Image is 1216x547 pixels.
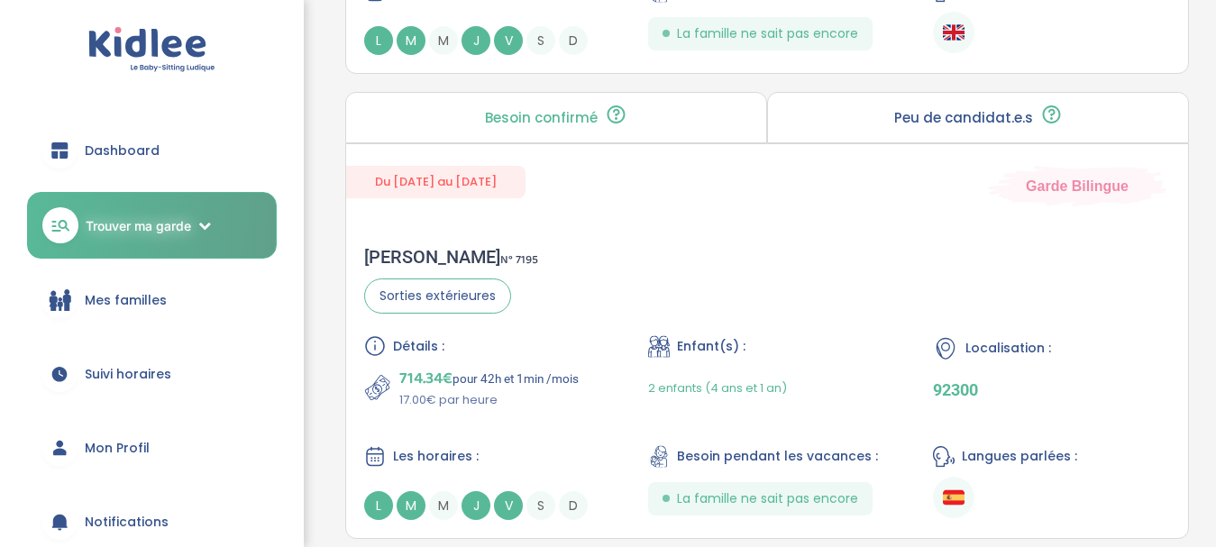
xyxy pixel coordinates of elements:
span: La famille ne sait pas encore [677,24,858,43]
span: M [429,26,458,55]
p: Peu de candidat.e.s [894,111,1033,125]
a: Mon Profil [27,415,277,480]
span: Garde Bilingue [1026,177,1129,196]
p: Besoin confirmé [485,111,598,125]
p: pour 42h et 1min /mois [399,366,579,391]
span: M [397,26,425,55]
span: S [526,491,555,520]
span: V [494,491,523,520]
div: [PERSON_NAME] [364,246,538,268]
span: V [494,26,523,55]
span: La famille ne sait pas encore [677,489,858,508]
span: Détails : [393,337,444,356]
span: Notifications [85,513,169,532]
span: J [462,26,490,55]
span: Besoin pendant les vacances : [677,447,878,466]
span: D [559,26,588,55]
span: Sorties extérieures [364,278,511,314]
span: Suivi horaires [85,365,171,384]
span: L [364,26,393,55]
p: 17.00€ par heure [399,391,579,409]
span: Enfant(s) : [677,337,745,356]
span: Les horaires : [393,447,479,466]
span: S [526,26,555,55]
span: Langues parlées : [962,447,1077,466]
span: M [397,491,425,520]
a: Mes familles [27,268,277,333]
p: 92300 [933,380,1170,399]
a: Dashboard [27,118,277,183]
span: Localisation : [965,339,1051,358]
span: J [462,491,490,520]
span: D [559,491,588,520]
span: 2 enfants (4 ans et 1 an) [648,379,787,397]
a: Suivi horaires [27,342,277,406]
img: Anglais [943,22,965,43]
span: Du [DATE] au [DATE] [346,166,526,197]
span: M [429,491,458,520]
span: Trouver ma garde [86,216,191,235]
span: Dashboard [85,141,160,160]
span: Mon Profil [85,439,150,458]
span: 714.34€ [399,366,453,391]
span: L [364,491,393,520]
span: N° 7195 [500,251,538,269]
img: logo.svg [88,27,215,73]
img: Espagnol [943,487,965,508]
span: Mes familles [85,291,167,310]
a: Trouver ma garde [27,192,277,259]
